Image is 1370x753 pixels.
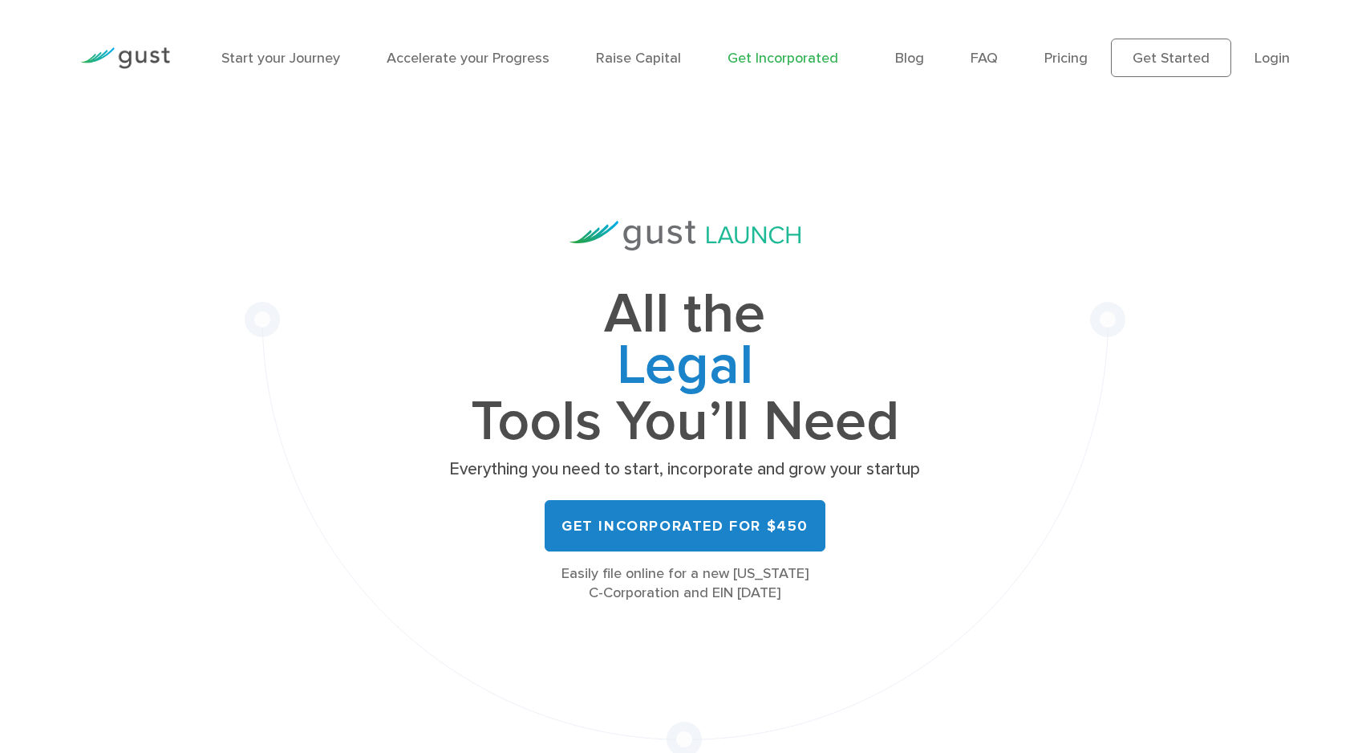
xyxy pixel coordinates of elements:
a: FAQ [971,50,998,67]
div: Easily file online for a new [US_STATE] C-Corporation and EIN [DATE] [444,564,926,603]
a: Get Incorporated [728,50,838,67]
a: Start your Journey [221,50,340,67]
img: Gust Launch Logo [569,221,801,250]
h1: All the Tools You’ll Need [444,289,926,447]
img: Gust Logo [80,47,170,69]
span: Legal [444,340,926,397]
a: Accelerate your Progress [387,50,549,67]
a: Raise Capital [596,50,681,67]
a: Login [1254,50,1290,67]
p: Everything you need to start, incorporate and grow your startup [444,458,926,481]
a: Get Incorporated for $450 [545,500,825,552]
a: Pricing [1044,50,1088,67]
a: Get Started [1111,39,1231,77]
a: Blog [895,50,924,67]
